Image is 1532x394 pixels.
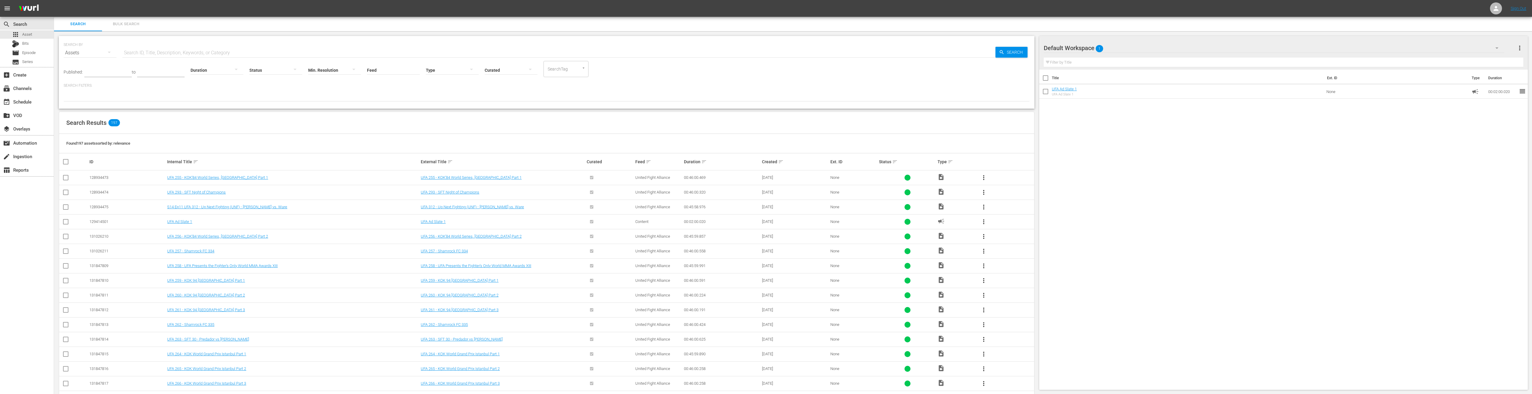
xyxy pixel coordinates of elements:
span: Ad [1472,88,1479,95]
div: 131847810 [89,278,166,283]
span: more_vert [980,248,987,255]
span: Video [938,291,945,298]
div: Type [938,158,975,165]
a: UFA 262 - Shamrock FC 335 [167,322,214,327]
span: United Fight Alliance [635,278,670,283]
span: United Fight Alliance [635,175,670,180]
div: None [830,337,877,341]
th: Ext. ID [1323,70,1468,86]
span: sort [778,159,784,164]
span: Video [938,276,945,284]
span: more_vert [980,365,987,372]
div: 00:45:59.890 [684,352,760,356]
a: UFA 263 - SFT 30 - Predador vs [PERSON_NAME] [167,337,249,341]
button: Open [581,65,586,71]
span: Series [22,59,33,65]
a: UFA 255 - KOK’84 World Series, [GEOGRAPHIC_DATA] Part 1 [167,175,268,180]
div: [DATE] [762,278,828,283]
button: more_vert [977,317,991,332]
div: 00:02:00.020 [684,219,760,224]
div: None [830,263,877,268]
span: sort [948,159,953,164]
span: more_vert [980,189,987,196]
button: more_vert [1516,41,1523,55]
div: External Title [421,158,585,165]
div: 131847812 [89,308,166,312]
span: more_vert [980,218,987,225]
div: None [830,234,877,239]
a: UFA 258 - UFA Presents the Fighter's Only World MMA Awards XIII [421,263,531,268]
div: 128934475 [89,205,166,209]
div: 131847814 [89,337,166,341]
span: more_vert [980,233,987,240]
div: [DATE] [762,249,828,253]
div: None [830,308,877,312]
span: Video [938,350,945,357]
span: Automation [3,140,10,147]
button: more_vert [977,273,991,288]
span: reorder [1519,88,1526,95]
div: None [830,278,877,283]
span: more_vert [980,292,987,299]
span: United Fight Alliance [635,352,670,356]
a: UFA Ad Slate 1 [167,219,192,224]
button: more_vert [977,185,991,200]
div: 131847816 [89,366,166,371]
div: [DATE] [762,352,828,356]
span: United Fight Alliance [635,234,670,239]
span: United Fight Alliance [635,249,670,253]
div: None [830,322,877,327]
th: Duration [1485,70,1521,86]
span: Published: [64,70,83,74]
div: [DATE] [762,366,828,371]
div: 00:46:00.591 [684,278,760,283]
span: United Fight Alliance [635,190,670,194]
span: more_vert [980,277,987,284]
a: UFA 293 - SFT Night of Champions [167,190,226,194]
span: more_vert [980,262,987,269]
div: 00:45:59.857 [684,234,760,239]
span: Search [58,21,98,28]
a: UFA 261 - KOK 94 [GEOGRAPHIC_DATA] Part 3 [421,308,498,312]
span: Search [3,21,10,28]
span: Ingestion [3,153,10,160]
div: Curated [587,159,634,164]
a: UFA 266 - KOK World Grand Prix Istanbul Part 3 [167,381,246,386]
button: more_vert [977,347,991,361]
div: None [830,175,877,180]
a: UFA 266 - KOK World Grand Prix Istanbul Part 3 [421,381,500,386]
div: [DATE] [762,322,828,327]
a: UFA 260 - KOK 94 [GEOGRAPHIC_DATA] Part 2 [167,293,245,297]
span: sort [193,159,198,164]
button: more_vert [977,376,991,391]
span: Video [938,247,945,254]
span: United Fight Alliance [635,381,670,386]
span: Bits [22,41,29,47]
span: United Fight Alliance [635,366,670,371]
span: 197 [108,119,120,126]
span: Create [3,71,10,79]
span: Video [938,173,945,181]
div: [DATE] [762,190,828,194]
div: 131847809 [89,263,166,268]
span: Asset [12,31,19,38]
a: UFA 256 - KOK’84 World Series, [GEOGRAPHIC_DATA] Part 2 [167,234,268,239]
a: UFA 257 - Shamrock FC 334 [167,249,214,253]
div: 131847811 [89,293,166,297]
a: S14 Ep11 UFA 312 - Up Next Fighting (UNF) - [PERSON_NAME] vs. Ware [167,205,287,209]
span: Schedule [3,98,10,106]
a: UFA 257 - Shamrock FC 334 [421,249,468,253]
th: Type [1468,70,1485,86]
div: 128934473 [89,175,166,180]
div: [DATE] [762,205,828,209]
div: 00:46:00.224 [684,293,760,297]
button: more_vert [977,170,991,185]
div: 00:46:00.191 [684,308,760,312]
div: None [830,366,877,371]
span: more_vert [980,203,987,211]
span: AD [938,218,945,225]
a: UFA 263 - SFT 30 - Predador vs [PERSON_NAME] [421,337,503,341]
a: UFA 258 - UFA Presents the Fighter's Only World MMA Awards XIII [167,263,278,268]
div: [DATE] [762,234,828,239]
span: more_vert [980,306,987,314]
